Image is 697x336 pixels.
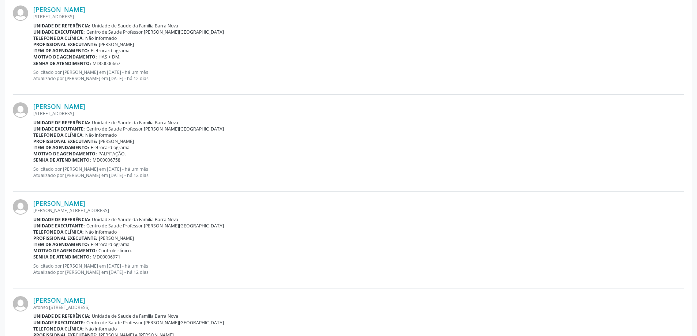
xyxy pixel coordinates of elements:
div: Afonso [STREET_ADDRESS] [33,304,684,310]
span: Centro de Saude Professor [PERSON_NAME][GEOGRAPHIC_DATA] [86,126,224,132]
a: [PERSON_NAME] [33,5,85,14]
a: [PERSON_NAME] [33,102,85,110]
p: Solicitado por [PERSON_NAME] em [DATE] - há um mês Atualizado por [PERSON_NAME] em [DATE] - há 12... [33,166,684,178]
b: Profissional executante: [33,41,97,48]
span: Não informado [85,326,117,332]
div: [STREET_ADDRESS] [33,110,684,117]
b: Unidade executante: [33,29,85,35]
span: Unidade de Saude da Familia Barra Nova [92,120,178,126]
a: [PERSON_NAME] [33,296,85,304]
img: img [13,102,28,118]
img: img [13,199,28,215]
b: Profissional executante: [33,235,97,241]
img: img [13,5,28,21]
b: Senha de atendimento: [33,60,91,67]
span: Unidade de Saude da Familia Barra Nova [92,313,178,319]
span: Unidade de Saude da Familia Barra Nova [92,216,178,223]
span: Eletrocardiograma [91,144,130,151]
b: Item de agendamento: [33,241,89,248]
span: PALPITAÇÃO. [98,151,126,157]
span: Centro de Saude Professor [PERSON_NAME][GEOGRAPHIC_DATA] [86,223,224,229]
p: Solicitado por [PERSON_NAME] em [DATE] - há um mês Atualizado por [PERSON_NAME] em [DATE] - há 12... [33,263,684,275]
b: Item de agendamento: [33,144,89,151]
b: Unidade de referência: [33,23,90,29]
b: Item de agendamento: [33,48,89,54]
span: Unidade de Saude da Familia Barra Nova [92,23,178,29]
b: Unidade de referência: [33,120,90,126]
div: [STREET_ADDRESS] [33,14,684,20]
span: Controle clínico. [98,248,132,254]
b: Telefone da clínica: [33,132,84,138]
span: [PERSON_NAME] [99,235,134,241]
b: Motivo de agendamento: [33,151,97,157]
span: HAS + DM. [98,54,120,60]
span: Eletrocardiograma [91,241,130,248]
b: Senha de atendimento: [33,254,91,260]
span: Não informado [85,35,117,41]
span: MD00006758 [93,157,120,163]
span: Centro de Saude Professor [PERSON_NAME][GEOGRAPHIC_DATA] [86,320,224,326]
span: Não informado [85,132,117,138]
span: MD00006667 [93,60,120,67]
b: Telefone da clínica: [33,35,84,41]
b: Telefone da clínica: [33,229,84,235]
b: Unidade executante: [33,126,85,132]
span: Não informado [85,229,117,235]
span: Eletrocardiograma [91,48,130,54]
b: Motivo de agendamento: [33,248,97,254]
p: Solicitado por [PERSON_NAME] em [DATE] - há um mês Atualizado por [PERSON_NAME] em [DATE] - há 12... [33,69,684,82]
b: Unidade de referência: [33,216,90,223]
b: Motivo de agendamento: [33,54,97,60]
span: [PERSON_NAME] [99,138,134,144]
span: Centro de Saude Professor [PERSON_NAME][GEOGRAPHIC_DATA] [86,29,224,35]
b: Unidade de referência: [33,313,90,319]
b: Telefone da clínica: [33,326,84,332]
b: Unidade executante: [33,320,85,326]
span: MD00006971 [93,254,120,260]
a: [PERSON_NAME] [33,199,85,207]
img: img [13,296,28,312]
b: Profissional executante: [33,138,97,144]
span: [PERSON_NAME] [99,41,134,48]
b: Unidade executante: [33,223,85,229]
b: Senha de atendimento: [33,157,91,163]
div: [PERSON_NAME][STREET_ADDRESS] [33,207,684,214]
